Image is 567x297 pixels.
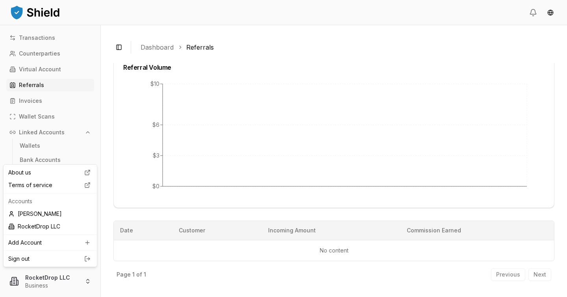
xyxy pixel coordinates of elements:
[5,166,95,179] a: About us
[5,179,95,191] a: Terms of service
[8,255,92,263] a: Sign out
[5,208,95,220] div: [PERSON_NAME]
[8,197,92,205] p: Accounts
[5,220,95,233] div: RocketDrop LLC
[5,236,95,249] a: Add Account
